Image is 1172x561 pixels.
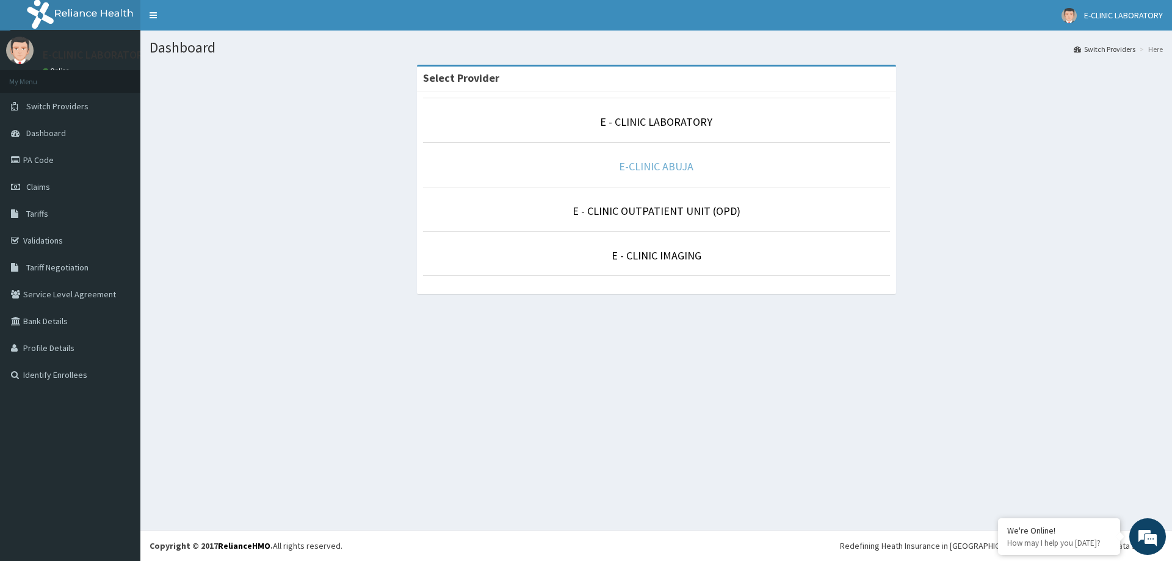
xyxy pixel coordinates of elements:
footer: All rights reserved. [140,530,1172,561]
a: E-CLINIC ABUJA [619,159,693,173]
strong: Copyright © 2017 . [150,540,273,551]
img: User Image [1062,8,1077,23]
span: Switch Providers [26,101,89,112]
a: Online [43,67,72,75]
img: User Image [6,37,34,64]
span: Dashboard [26,128,66,139]
h1: Dashboard [150,40,1163,56]
a: E - CLINIC LABORATORY [600,115,712,129]
div: Redefining Heath Insurance in [GEOGRAPHIC_DATA] using Telemedicine and Data Science! [840,540,1163,552]
span: Claims [26,181,50,192]
li: Here [1137,44,1163,54]
strong: Select Provider [423,71,499,85]
span: Tariffs [26,208,48,219]
span: E-CLINIC LABORATORY [1084,10,1163,21]
a: E - CLINIC IMAGING [612,248,701,262]
span: Tariff Negotiation [26,262,89,273]
a: RelianceHMO [218,540,270,551]
a: E - CLINIC OUTPATIENT UNIT (OPD) [573,204,740,218]
div: We're Online! [1007,525,1111,536]
p: E-CLINIC LABORATORY [43,49,148,60]
a: Switch Providers [1074,44,1135,54]
p: How may I help you today? [1007,538,1111,548]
